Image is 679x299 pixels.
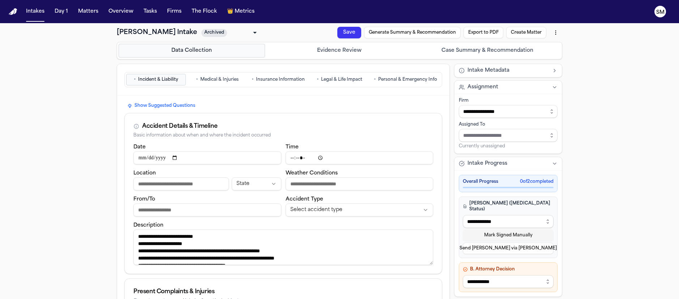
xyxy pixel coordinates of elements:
button: Matters [75,5,101,18]
button: Go to Personal & Emergency Info [371,74,440,85]
button: Go to Legal & Life Impact [309,74,369,85]
label: Description [133,223,163,228]
div: Firm [459,98,558,104]
textarea: Incident description [133,229,433,265]
button: Tasks [141,5,160,18]
input: Incident date [133,151,281,164]
button: Go to Insurance Information [248,74,308,85]
span: 0 of 2 completed [520,179,554,185]
h4: [PERSON_NAME] ([MEDICAL_DATA] Status) [463,201,554,212]
label: Weather Conditions [286,170,338,176]
button: Go to Data Collection step [119,44,265,58]
span: Intake Metadata [467,67,509,74]
button: Intakes [23,5,47,18]
button: Go to Case Summary & Recommendation step [414,44,560,58]
span: • [196,76,198,83]
span: Intake Progress [467,160,507,167]
div: Basic information about when and where the incident occurred [133,133,433,138]
h4: B. Attorney Decision [463,266,554,272]
label: From/To [133,197,155,202]
button: Day 1 [52,5,71,18]
span: • [252,76,254,83]
button: Firms [164,5,184,18]
button: Save [317,18,344,39]
div: Assigned To [459,122,558,127]
span: Assignment [467,84,498,91]
button: Mark Signed Manually [463,229,554,241]
span: Overall Progress [463,179,498,185]
a: Home [9,8,17,15]
span: Currently unassigned [459,143,505,149]
button: Go to Evidence Review step [266,44,413,58]
button: Intake Progress [454,157,562,170]
button: Show Suggested Questions [124,101,198,110]
div: Present Complaints & Injuries [133,287,433,296]
span: Personal & Emergency Info [378,77,437,83]
input: Weather conditions [286,177,434,190]
div: Accident Details & Timeline [142,122,217,131]
input: Assign to staff member [459,129,558,142]
span: Insurance Information [256,77,305,83]
input: Select firm [459,105,558,118]
button: crownMetrics [224,5,257,18]
input: Incident location [133,177,229,190]
span: • [134,76,136,83]
label: Accident Type [286,197,323,202]
button: Go to Medical & Injuries [187,74,247,85]
button: Intake Metadata [454,64,562,77]
input: Incident time [286,151,434,164]
span: Legal & Life Impact [321,77,362,83]
button: The Flock [189,5,220,18]
button: Send [PERSON_NAME] via [PERSON_NAME] [463,243,554,254]
span: • [374,76,376,83]
button: Assignment [454,81,562,94]
img: Finch Logo [9,8,17,15]
input: From/To destination [133,203,281,216]
span: Medical & Injuries [200,77,239,83]
label: Time [286,144,299,150]
label: Location [133,170,156,176]
button: Incident state [232,177,281,190]
nav: Intake steps [119,44,560,58]
button: Overview [106,5,136,18]
span: Incident & Liability [138,77,178,83]
span: • [317,76,319,83]
label: Date [133,144,146,150]
button: Go to Incident & Liability [126,74,186,85]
